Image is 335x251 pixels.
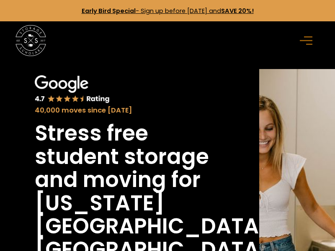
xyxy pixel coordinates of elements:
[35,122,213,191] h1: Stress free student storage and moving for
[35,105,213,116] div: 40,000 moves since [DATE]
[82,7,254,15] a: Early Bird Special- Sign up before [DATE] andSAVE 20%!
[15,25,46,56] img: Storage Scholars main logo
[15,25,46,56] a: home
[35,75,110,104] img: Google 4.7 star rating
[295,28,320,53] div: menu
[221,7,254,15] strong: SAVE 20%!
[82,7,136,15] strong: Early Bird Special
